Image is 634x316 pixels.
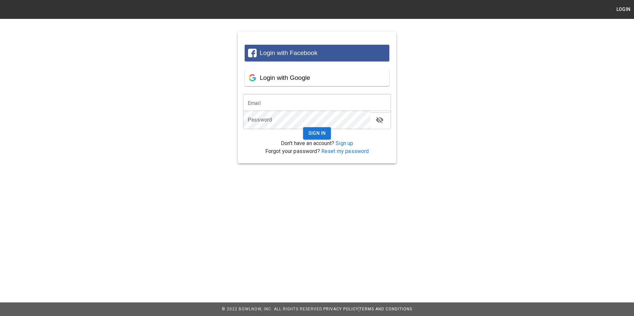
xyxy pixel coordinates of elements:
img: logo [3,6,40,13]
a: Sign up [336,140,353,146]
a: Terms and Conditions [359,307,412,311]
button: Sign In [303,127,331,139]
span: © 2022 BowlNow, Inc. All Rights Reserved. [222,307,323,311]
p: Forgot your password? [243,147,391,155]
a: Privacy Policy [323,307,358,311]
a: Reset my password [321,148,369,154]
button: Login [613,3,634,16]
span: Login with Google [260,74,310,81]
span: Login with Facebook [260,49,317,56]
button: Login with Facebook [245,45,389,61]
button: toggle password visibility [373,113,386,127]
p: Don't have an account? [243,139,391,147]
button: Login with Google [245,70,389,86]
